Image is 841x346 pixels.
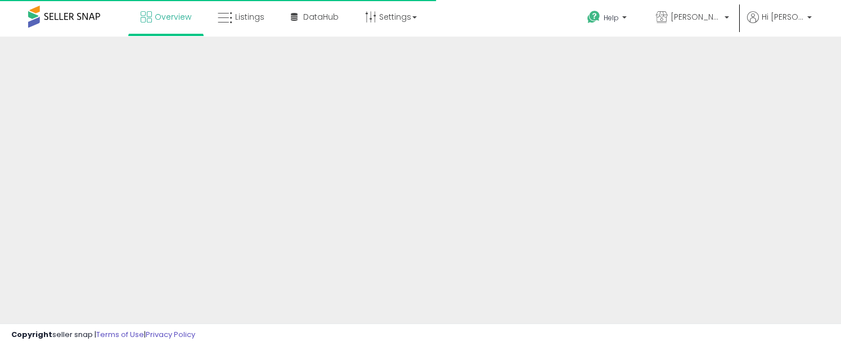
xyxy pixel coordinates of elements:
a: Terms of Use [96,329,144,340]
span: Overview [155,11,191,23]
div: seller snap | | [11,330,195,340]
span: Hi [PERSON_NAME] [762,11,804,23]
span: [PERSON_NAME] Goods [671,11,721,23]
a: Help [578,2,638,37]
strong: Copyright [11,329,52,340]
a: Hi [PERSON_NAME] [747,11,812,37]
a: Privacy Policy [146,329,195,340]
span: DataHub [303,11,339,23]
span: Help [604,13,619,23]
span: Listings [235,11,264,23]
i: Get Help [587,10,601,24]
